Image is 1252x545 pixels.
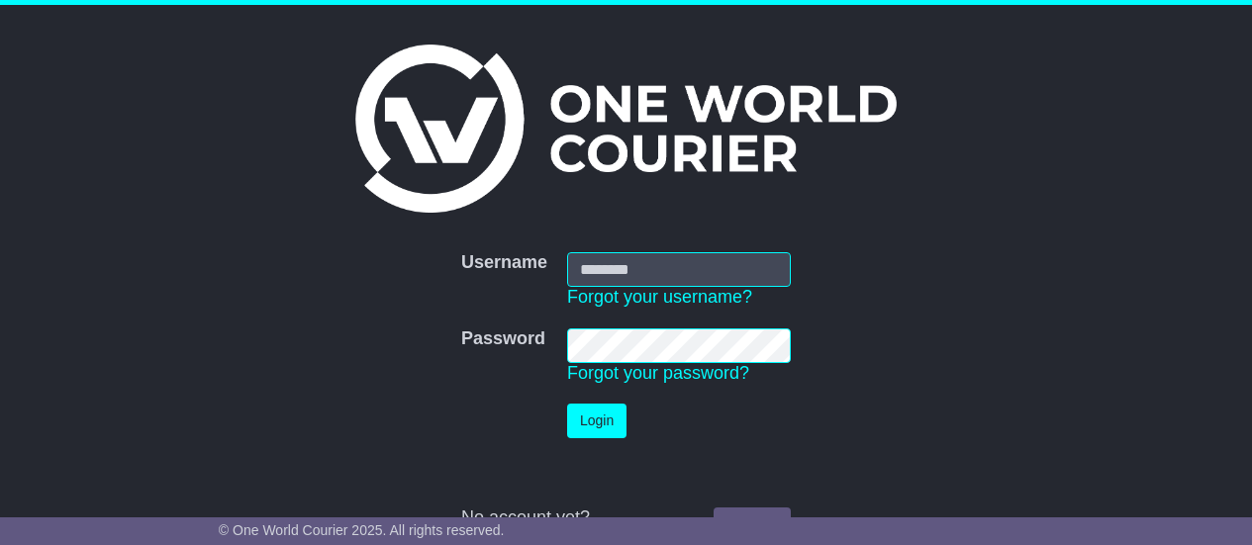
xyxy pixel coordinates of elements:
a: Forgot your username? [567,287,752,307]
span: © One World Courier 2025. All rights reserved. [219,522,505,538]
a: Forgot your password? [567,363,749,383]
button: Login [567,404,626,438]
a: Register [714,507,791,542]
img: One World [355,45,896,213]
label: Password [461,328,545,350]
label: Username [461,252,547,274]
div: No account yet? [461,507,791,529]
